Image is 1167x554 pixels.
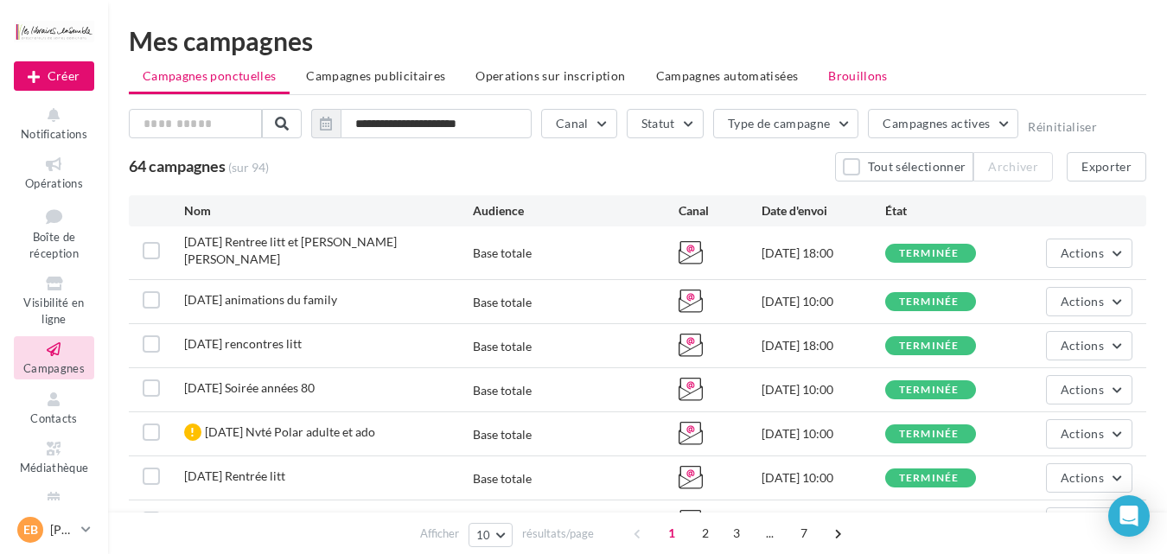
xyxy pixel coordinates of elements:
div: Base totale [473,294,532,311]
span: Campagnes publicitaires [306,68,445,83]
button: Exporter [1067,152,1146,181]
button: Actions [1046,331,1132,360]
span: résultats/page [522,525,594,542]
div: État [885,202,1009,220]
div: [DATE] 10:00 [762,381,885,398]
span: 2 [692,519,719,547]
span: Visibilité en ligne [23,296,84,326]
button: Actions [1046,507,1132,537]
a: Opérations [14,151,94,194]
span: Contacts [30,411,78,425]
button: Actions [1046,239,1132,268]
span: 14.09.25 animations du family [184,292,337,307]
button: Type de campagne [713,109,859,138]
span: 1 [658,519,686,547]
div: [DATE] 18:00 [762,245,885,262]
span: Actions [1061,470,1104,485]
a: Campagnes [14,336,94,379]
button: Actions [1046,287,1132,316]
span: (sur 94) [228,159,269,176]
button: 10 [469,523,513,547]
a: Médiathèque [14,436,94,478]
div: terminée [899,341,960,352]
div: [DATE] 10:00 [762,425,885,443]
button: Archiver [973,152,1053,181]
span: Actions [1061,245,1104,260]
span: Operations sur inscription [475,68,625,83]
span: Médiathèque [20,461,89,474]
div: [DATE] 10:00 [762,293,885,310]
button: Actions [1046,375,1132,404]
button: Campagnes actives [868,109,1018,138]
div: Open Intercom Messenger [1108,495,1150,537]
span: 10 [476,528,491,542]
div: Base totale [473,338,532,355]
a: Visibilité en ligne [14,271,94,329]
button: Créer [14,61,94,91]
div: [DATE] 10:00 [762,469,885,487]
span: 10.09.25 rencontres litt [184,336,302,351]
button: Actions [1046,419,1132,449]
span: 24.08.25 Rentrée litt [184,468,285,483]
button: Réinitialiser [1028,120,1097,134]
button: Statut [627,109,704,138]
span: 31.08.25 Nvté Polar adulte et ado [205,424,375,439]
span: EB [23,521,38,538]
span: Opérations [25,176,83,190]
a: Contacts [14,386,94,429]
span: 3 [723,519,750,547]
div: Base totale [473,382,532,399]
div: terminée [899,248,960,259]
span: Actions [1061,426,1104,441]
div: Nouvelle campagne [14,61,94,91]
div: terminée [899,429,960,440]
a: Calendrier [14,486,94,528]
div: Base totale [473,426,532,443]
span: Campagnes actives [883,116,990,131]
span: Actions [1061,382,1104,397]
div: Base totale [473,470,532,487]
span: ... [756,519,784,547]
span: 64 campagnes [129,156,226,175]
button: Canal [541,109,617,138]
span: Campagnes [23,361,85,375]
span: Actions [1061,338,1104,353]
div: Mes campagnes [129,28,1146,54]
div: Base totale [473,245,532,262]
span: Actions [1061,294,1104,309]
button: Actions [1046,463,1132,493]
a: EB [PERSON_NAME] [14,513,94,546]
button: Tout sélectionner [835,152,973,181]
div: terminée [899,296,960,308]
p: [PERSON_NAME] [50,521,74,538]
span: Boîte de réception [29,230,79,260]
div: terminée [899,473,960,484]
div: Nom [184,202,473,220]
span: Afficher [420,525,459,542]
span: 7.09.25 Soirée années 80 [184,380,315,395]
span: 17.09.25 Rentree litt et Angles Sabin [184,234,397,266]
span: Notifications [21,127,87,141]
button: Notifications [14,102,94,144]
span: Campagnes automatisées [656,68,799,83]
div: [DATE] 18:00 [762,337,885,354]
div: Date d'envoi [762,202,885,220]
a: Boîte de réception [14,201,94,264]
div: terminée [899,385,960,396]
div: Audience [473,202,679,220]
span: Brouillons [828,68,888,83]
div: Canal [679,202,761,220]
span: 7 [790,519,818,547]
